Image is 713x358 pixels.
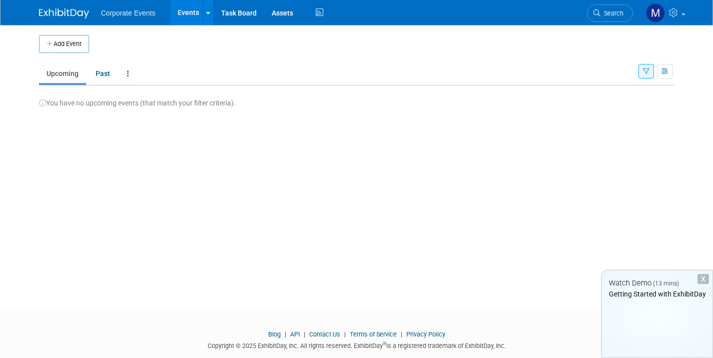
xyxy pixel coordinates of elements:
div: Dismiss [697,274,709,284]
span: | [342,330,348,338]
a: Blog [268,330,281,338]
span: | [282,330,289,338]
a: Upcoming [39,64,86,83]
div: Getting Started with ExhibitDay [602,289,712,299]
span: | [398,330,405,338]
a: API [290,330,300,338]
div: Watch Demo [602,278,712,288]
button: Add Event [39,35,89,53]
span: Search [600,9,623,17]
a: Search [587,4,633,22]
sup: ® [383,341,386,346]
span: (13 mins) [653,280,679,287]
span: | [301,330,308,338]
a: Terms of Service [350,330,397,338]
img: ExhibitDay [39,8,89,18]
a: Past [88,64,118,83]
a: Contact Us [309,330,340,338]
img: Martin Strandberg-Larsen [646,3,665,22]
a: Privacy Policy [406,330,445,338]
span: You have no upcoming events (that match your filter criteria). [39,99,236,107]
span: Corporate Events [101,9,156,17]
